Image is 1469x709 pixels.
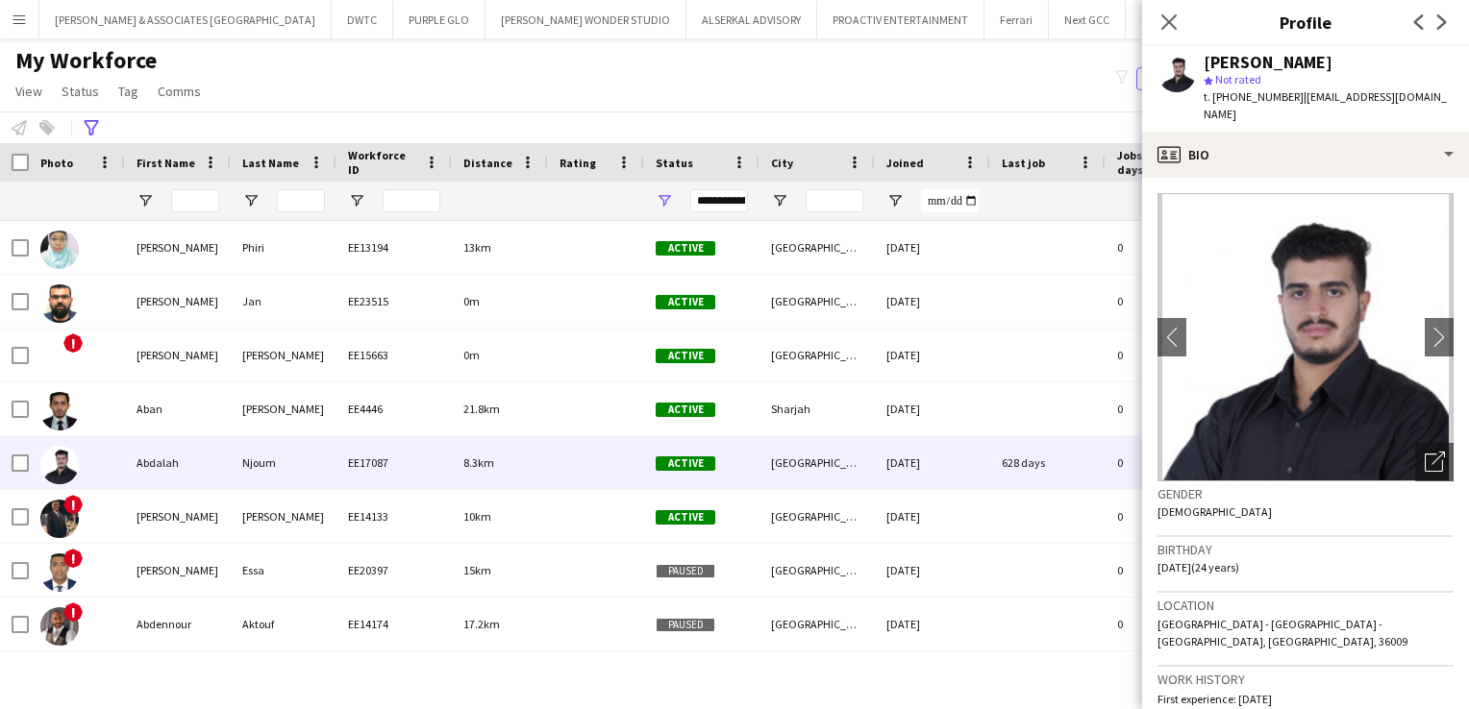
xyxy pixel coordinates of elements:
div: 628 days [990,436,1106,489]
div: 0 [1106,221,1231,274]
span: 10km [463,509,491,524]
div: [GEOGRAPHIC_DATA] [759,598,875,650]
div: [PERSON_NAME] [125,275,231,328]
div: 0 [1106,544,1231,597]
span: Active [656,403,715,417]
div: EE4446 [336,382,452,435]
div: [PERSON_NAME] [231,382,336,435]
img: Aban Mohammed [40,392,79,430]
div: Bio [1142,132,1469,178]
span: Paused [656,564,715,578]
span: [GEOGRAPHIC_DATA] - [GEOGRAPHIC_DATA] - [GEOGRAPHIC_DATA], [GEOGRAPHIC_DATA], 36009 [1158,617,1407,648]
span: City [771,156,793,170]
div: [PERSON_NAME] [231,651,336,704]
div: [GEOGRAPHIC_DATA] [759,221,875,274]
img: Abdennour Aktouf [40,607,79,646]
span: ! [63,602,83,622]
div: EE14133 [336,490,452,543]
h3: Gender [1158,485,1454,502]
input: First Name Filter Input [171,189,219,212]
span: Tag [118,83,138,100]
span: [DATE] (24 years) [1158,560,1239,575]
div: EE13194 [336,221,452,274]
div: [DATE] [875,651,990,704]
button: Open Filter Menu [771,192,788,209]
input: Joined Filter Input [921,189,979,212]
div: 0 [1106,490,1231,543]
div: [DATE] [875,598,990,650]
div: [DATE] [875,436,990,489]
div: [PERSON_NAME] [1204,54,1332,71]
span: Joined [886,156,924,170]
div: [PERSON_NAME] [231,329,336,381]
h3: Birthday [1158,541,1454,558]
img: Aamir Jan [40,284,79,323]
span: Workforce ID [348,148,417,177]
span: Rating [560,156,596,170]
div: Njoum [231,436,336,489]
div: [DATE] [875,221,990,274]
div: [DATE] [875,490,990,543]
div: [GEOGRAPHIC_DATA] [759,544,875,597]
span: Active [656,510,715,525]
a: Comms [150,79,209,104]
span: Active [656,295,715,309]
button: Open Filter Menu [886,192,904,209]
button: Ferrari [984,1,1049,38]
div: Sharjah [759,382,875,435]
div: Abdalah [125,436,231,489]
button: [PERSON_NAME] WONDER STUDIO [486,1,686,38]
div: [PERSON_NAME] [125,544,231,597]
button: Next GCC [1049,1,1126,38]
span: Distance [463,156,512,170]
div: 0 [1106,382,1231,435]
div: Abderrazzak [125,651,231,704]
span: My Workforce [15,46,157,75]
div: EE20397 [336,544,452,597]
input: Workforce ID Filter Input [383,189,440,212]
img: Crew avatar or photo [1158,193,1454,481]
div: [DATE] [875,329,990,381]
div: Phiri [231,221,336,274]
input: City Filter Input [806,189,863,212]
div: [GEOGRAPHIC_DATA] [759,275,875,328]
span: ! [63,495,83,514]
span: Active [656,241,715,256]
p: First experience: [DATE] [1158,692,1454,706]
div: [GEOGRAPHIC_DATA] [759,490,875,543]
span: Comms [158,83,201,100]
div: 0 [1106,275,1231,328]
span: ! [63,549,83,568]
div: [GEOGRAPHIC_DATA] [759,651,875,704]
span: 21.8km [463,402,500,416]
span: 13km [463,240,491,255]
span: Last Name [242,156,299,170]
button: Open Filter Menu [242,192,260,209]
div: EE16083 [336,651,452,704]
div: EE23515 [336,275,452,328]
div: [PERSON_NAME] [125,329,231,381]
img: Aayushi Harpalani [40,338,79,377]
span: View [15,83,42,100]
img: Abdelrahman Essa [40,553,79,592]
button: Open Filter Menu [348,192,365,209]
a: Status [54,79,107,104]
div: [GEOGRAPHIC_DATA] [759,436,875,489]
a: View [8,79,50,104]
span: Active [656,456,715,471]
button: Everyone5,884 [1136,67,1232,90]
div: [DATE] [875,275,990,328]
div: [PERSON_NAME] [231,490,336,543]
h3: Work history [1158,671,1454,688]
span: 17.2km [463,617,500,631]
button: DWTC [332,1,393,38]
app-action-btn: Advanced filters [80,116,103,139]
div: Jan [231,275,336,328]
span: [DEMOGRAPHIC_DATA] [1158,504,1272,519]
div: Aktouf [231,598,336,650]
div: EE15663 [336,329,452,381]
span: Status [656,156,693,170]
div: 0 [1106,598,1231,650]
span: | [EMAIL_ADDRESS][DOMAIN_NAME] [1204,89,1447,121]
div: 0 [1106,651,1231,704]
